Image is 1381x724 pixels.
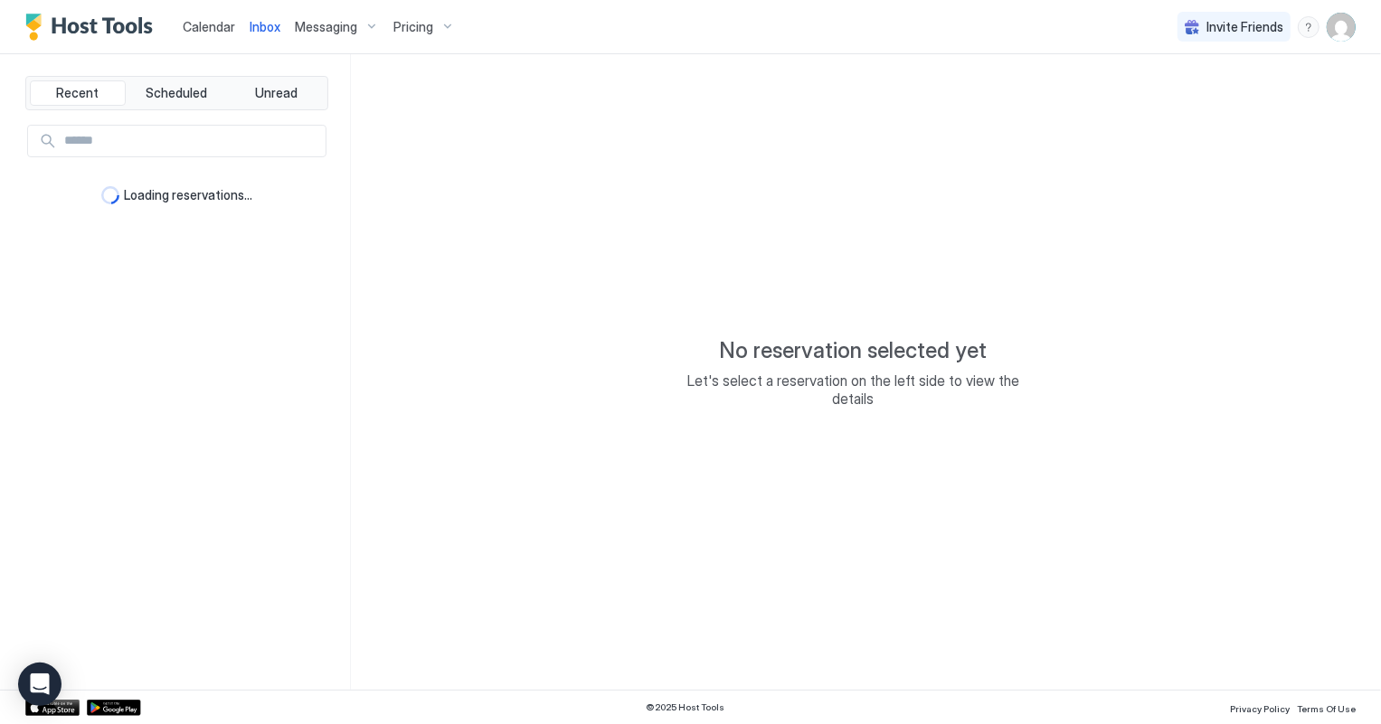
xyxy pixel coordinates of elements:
span: Invite Friends [1206,19,1283,35]
span: Scheduled [147,85,208,101]
span: Let's select a reservation on the left side to view the details [673,371,1035,408]
button: Unread [228,80,324,106]
a: Calendar [183,17,235,36]
span: Terms Of Use [1297,703,1356,714]
a: App Store [25,700,80,716]
span: Unread [255,85,298,101]
button: Recent [30,80,126,106]
a: Inbox [250,17,280,36]
span: Recent [56,85,99,101]
button: Scheduled [129,80,225,106]
span: Messaging [295,19,357,35]
a: Terms Of Use [1297,698,1356,717]
a: Google Play Store [87,700,141,716]
div: loading [101,186,119,204]
div: tab-group [25,76,328,110]
div: Open Intercom Messenger [18,663,61,706]
span: Privacy Policy [1230,703,1290,714]
span: Inbox [250,19,280,34]
span: © 2025 Host Tools [647,701,725,713]
a: Host Tools Logo [25,14,161,41]
div: menu [1298,16,1320,38]
span: Calendar [183,19,235,34]
input: Input Field [57,126,326,156]
span: No reservation selected yet [720,337,988,364]
a: Privacy Policy [1230,698,1290,717]
span: Pricing [393,19,433,35]
span: Loading reservations... [125,187,253,203]
div: User profile [1327,13,1356,42]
